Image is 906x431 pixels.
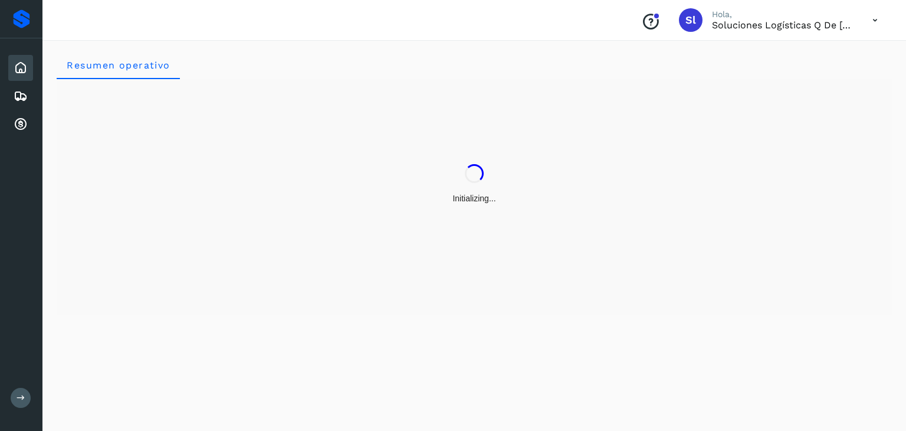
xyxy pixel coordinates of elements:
div: Inicio [8,55,33,81]
div: Embarques [8,83,33,109]
p: Soluciones logísticas q de México sa de cv [712,19,854,31]
p: Hola, [712,9,854,19]
div: Cuentas por cobrar [8,112,33,138]
span: Resumen operativo [66,60,170,71]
